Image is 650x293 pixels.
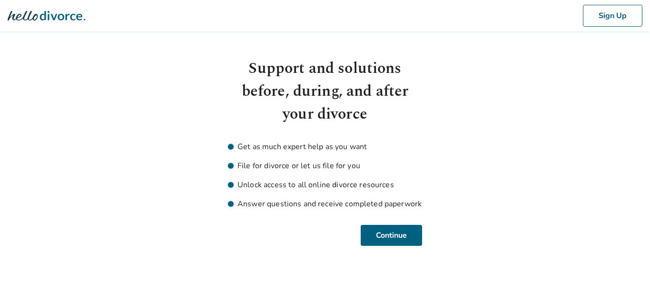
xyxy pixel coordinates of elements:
li: Unlock access to all online divorce resources [228,179,422,191]
li: Answer questions and receive completed paperwork [228,198,422,210]
button: Continue [361,225,422,246]
li: Get as much expert help as you want [228,141,422,152]
button: Sign Up [583,5,642,27]
li: File for divorce or let us file for you [228,160,422,172]
h1: Support and solutions before, during, and after your divorce [228,57,422,126]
